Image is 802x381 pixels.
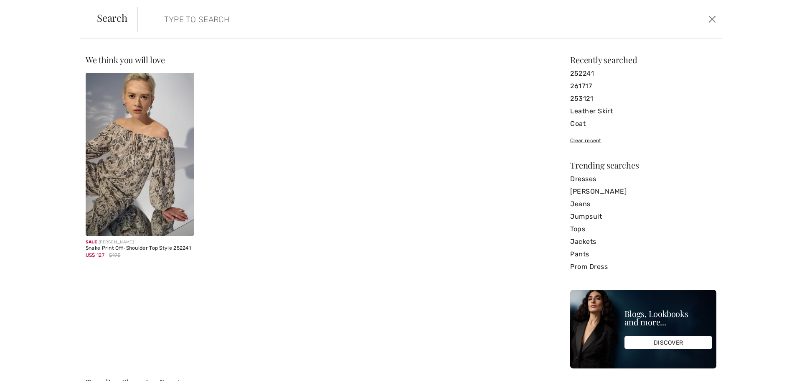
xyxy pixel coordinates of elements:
[97,13,127,23] span: Search
[570,235,716,248] a: Jackets
[624,309,712,326] div: Blogs, Lookbooks and more...
[86,73,194,236] img: Snake Print Off-Shoulder Top Style 252241. Beige/multi
[570,248,716,261] a: Pants
[570,92,716,105] a: 253121
[570,261,716,273] a: Prom Dress
[570,198,716,210] a: Jeans
[109,251,120,259] span: $195
[570,161,716,169] div: Trending searches
[624,336,712,349] div: DISCOVER
[86,245,194,251] div: Snake Print Off-Shoulder Top Style 252241
[158,7,569,32] input: TYPE TO SEARCH
[86,252,104,258] span: US$ 127
[570,290,716,368] img: Blogs, Lookbooks and more...
[570,210,716,223] a: Jumpsuit
[86,54,165,65] span: We think you will love
[570,56,716,64] div: Recently searched
[570,118,716,130] a: Coat
[570,223,716,235] a: Tops
[570,137,716,144] div: Clear recent
[86,239,194,245] div: [PERSON_NAME]
[86,240,97,245] span: Sale
[706,13,718,26] button: Close
[570,185,716,198] a: [PERSON_NAME]
[570,105,716,118] a: Leather Skirt
[570,80,716,92] a: 261717
[570,67,716,80] a: 252241
[570,173,716,185] a: Dresses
